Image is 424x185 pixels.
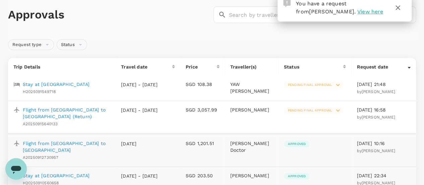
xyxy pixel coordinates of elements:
[357,140,411,147] p: [DATE] 10:16
[186,63,217,70] div: Price
[121,173,158,179] p: [DATE] - [DATE]
[23,106,110,120] a: Flight from [GEOGRAPHIC_DATA] to [GEOGRAPHIC_DATA] (Return)
[309,8,354,15] span: [PERSON_NAME]
[186,81,220,88] p: SGD 108.38
[121,107,158,113] p: [DATE] - [DATE]
[357,148,395,153] span: by
[229,6,416,23] input: Search by travellers, trips, or destination
[284,174,310,179] span: Approved
[284,108,336,113] span: Pending final approval
[357,89,395,94] span: by
[357,115,395,120] span: by
[284,63,343,70] div: Status
[284,107,343,114] div: Pending final approval
[357,106,411,113] p: [DATE] 16:58
[296,0,356,15] span: You have a request from .
[230,140,273,153] p: [PERSON_NAME] Doctor
[186,172,220,179] p: SGD 203.50
[121,140,158,147] p: [DATE]
[8,42,46,48] span: Request type
[284,82,343,88] div: Pending final approval
[362,89,395,94] span: [PERSON_NAME]
[121,63,172,70] div: Travel date
[284,83,336,87] span: Pending final approval
[357,63,408,70] div: Request date
[23,89,56,94] span: H2025091549718
[23,81,89,88] a: Stay at [GEOGRAPHIC_DATA]
[186,106,220,113] p: SGD 3,057.99
[23,155,58,160] span: A20250912730957
[362,148,395,153] span: [PERSON_NAME]
[186,140,220,147] p: SGD 1,201.51
[57,42,79,48] span: Status
[362,115,395,120] span: [PERSON_NAME]
[23,140,110,153] a: Flight from [GEOGRAPHIC_DATA] to [GEOGRAPHIC_DATA]
[121,81,158,88] p: [DATE] - [DATE]
[284,142,310,146] span: Approved
[23,122,58,126] span: A20250915640133
[57,39,87,50] div: Status
[8,39,54,50] div: Request type
[8,8,211,22] h1: Approvals
[23,172,89,179] a: Stay at [GEOGRAPHIC_DATA]
[230,106,273,113] p: [PERSON_NAME]
[230,81,273,94] p: YAW [PERSON_NAME]
[357,8,383,15] span: View here
[357,81,411,88] p: [DATE] 21:48
[357,172,411,179] p: [DATE] 22:34
[230,63,273,70] p: Traveller(s)
[5,158,27,180] iframe: Button to launch messaging window
[230,172,273,179] p: [PERSON_NAME]
[13,63,110,70] p: Trip Details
